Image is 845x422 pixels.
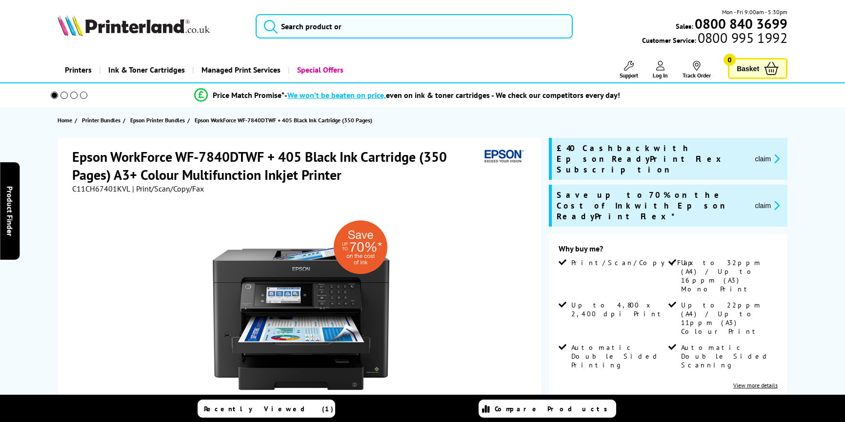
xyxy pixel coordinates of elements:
span: Mon - Fri 9:00am - 5:30pm [722,7,787,17]
a: Epson WorkForce WF-7840DTWF + 405 Black Ink Cartridge (350 Pages) [195,115,375,125]
span: Up to 22ppm (A4) / Up to 11ppm (A3) Colour Print [681,301,776,336]
input: Search product or [256,14,573,38]
a: 0800 840 3699 [693,19,787,28]
span: Price Match Promise* [213,90,284,100]
span: Save up to 70% on the Cost of Ink with Epson ReadyPrint Flex* [557,190,747,222]
span: Automatic Double Sided Scanning [681,343,776,369]
a: Managed Print Services [192,58,288,82]
a: Special Offers [288,58,351,82]
span: Product Finder [5,186,15,236]
img: Epson [481,148,525,166]
a: Home [58,115,75,125]
span: Up to 4,800 x 2,400 dpi Print [571,301,666,318]
span: Epson WorkForce WF-7840DTWF + 405 Black Ink Cartridge (350 Pages) [195,115,372,125]
a: View more details [733,382,778,389]
h1: Epson WorkForce WF-7840DTWF + 405 Black Ink Cartridge (350 Pages) A3+ Colour Multifunction Inkjet... [72,148,481,184]
span: Automatic Double Sided Printing [571,343,666,369]
img: Printerland Logo [58,15,210,36]
span: Recently Viewed (1) [204,404,334,413]
span: Print/Scan/Copy/Fax [571,258,697,267]
span: Epson Printer Bundles [130,115,185,125]
a: Support [620,61,638,79]
span: | Print/Scan/Copy/Fax [132,184,204,193]
a: Log In [653,61,668,79]
span: 0 [724,54,736,66]
span: Basket [737,62,759,75]
span: We won’t be beaten on price, [287,90,386,100]
span: Up to 32ppm (A4) / Up to 16ppm (A3) Mono Print [681,258,776,293]
a: Recently Viewed (1) [198,400,335,418]
img: Epson WorkForce WF-7840DTWF + 405 Black Ink Cartridge (350 Pages) [205,213,397,404]
button: promo-description [752,153,783,164]
b: 0800 840 3699 [695,15,787,33]
span: Support [620,72,638,79]
a: Basket 0 [728,58,787,79]
a: Ink & Toner Cartridges [99,58,192,82]
div: - even on ink & toner cartridges - We check our competitors every day! [284,90,620,100]
span: Customer Service: [642,33,787,45]
a: Compare Products [479,400,616,418]
span: Home [58,115,72,125]
a: Track Order [683,61,711,79]
a: Epson Printer Bundles [130,115,187,125]
span: C11CH67401KVL [72,184,130,193]
span: Sales: [676,21,693,31]
span: Ink & Toner Cartridges [108,58,185,82]
span: Log In [653,72,668,79]
a: Printerland Logo [58,15,243,38]
a: Printers [58,58,99,82]
span: Compare Products [495,404,613,413]
span: 0800 995 1992 [696,33,787,42]
button: promo-description [752,200,783,211]
div: Why buy me? [559,244,778,258]
a: Printer Bundles [82,115,123,125]
span: £40 Cashback with Epson ReadyPrint Flex Subscription [557,143,747,175]
li: modal_Promise [37,87,777,104]
span: Printer Bundles [82,115,121,125]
